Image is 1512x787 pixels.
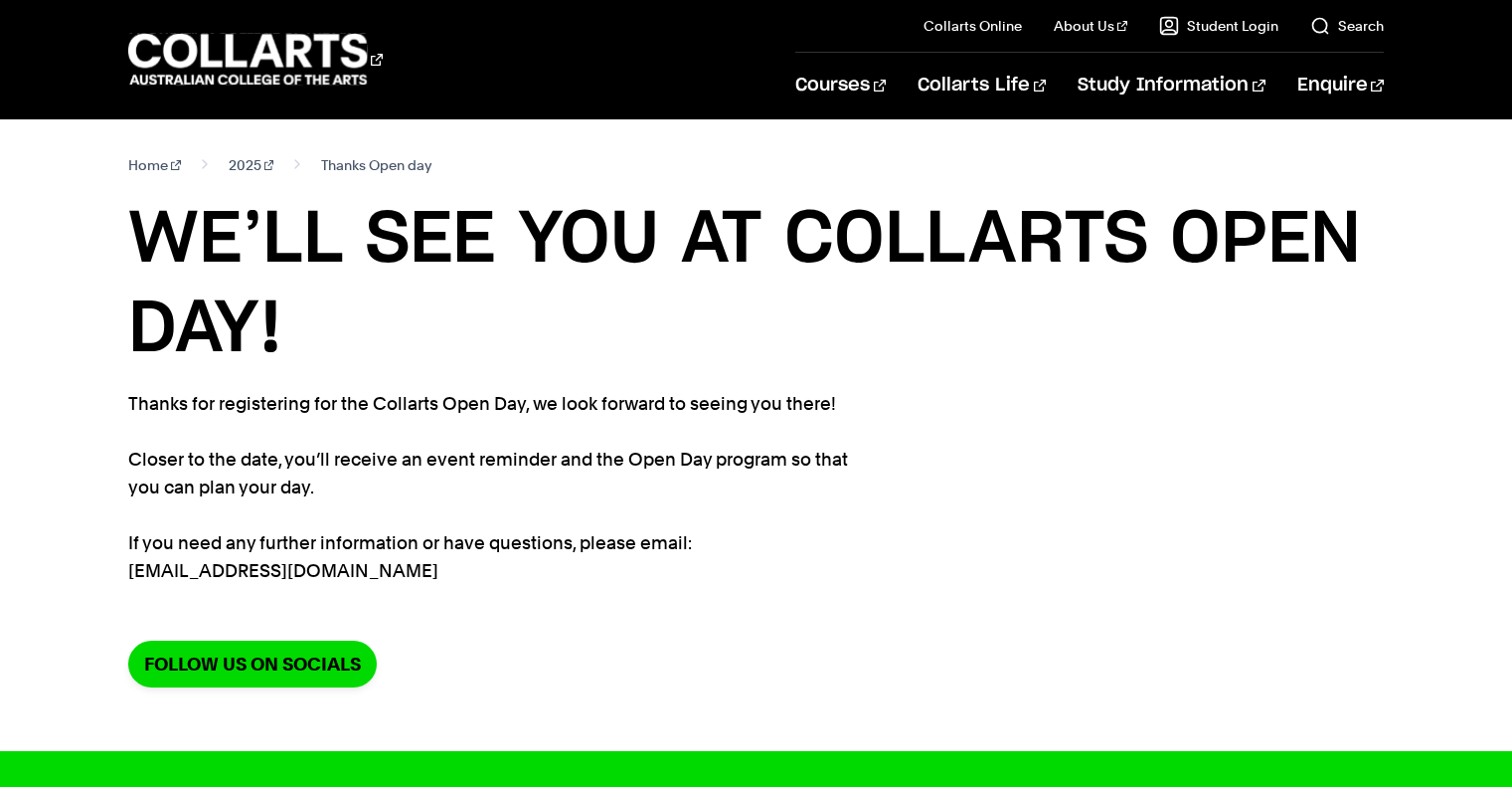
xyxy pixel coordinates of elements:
div: Go to homepage [128,31,383,88]
span: Thanks Open day [321,151,431,179]
a: Courses [795,53,886,118]
a: Follow us on socials [128,641,377,688]
a: Collarts Life [918,53,1046,118]
a: Enquire [1297,53,1384,118]
a: Home [128,151,181,179]
a: Collarts Online [924,16,1022,36]
p: Thanks for registering for the Collarts Open Day, we look forward to seeing you there! Closer to ... [128,390,854,585]
a: Study Information [1078,53,1264,118]
a: Search [1310,16,1384,36]
a: About Us [1054,16,1127,36]
h1: WE’LL SEE YOU AT COLLARTS OPEN DAY! [128,195,1383,374]
a: 2025 [229,151,274,179]
a: Student Login [1159,16,1278,36]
